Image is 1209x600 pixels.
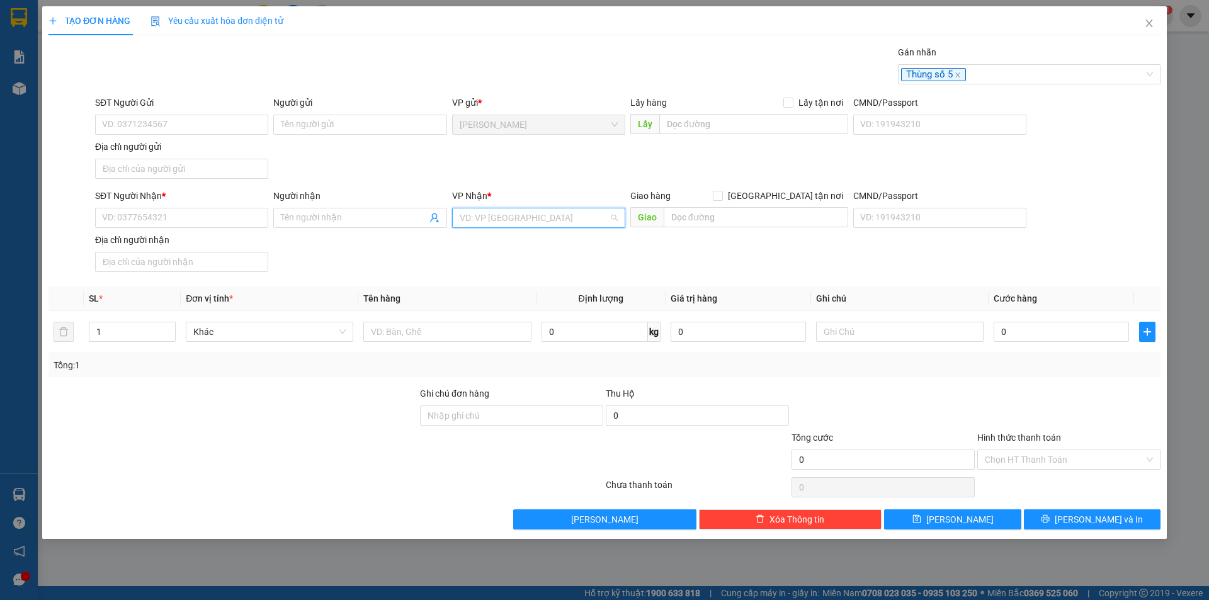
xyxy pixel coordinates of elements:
[1024,509,1161,529] button: printer[PERSON_NAME] và In
[420,388,489,399] label: Ghi chú đơn hàng
[513,509,696,529] button: [PERSON_NAME]
[452,191,487,201] span: VP Nhận
[150,16,161,26] img: icon
[150,16,283,26] span: Yêu cầu xuất hóa đơn điện tử
[363,322,531,342] input: VD: Bàn, Ghế
[630,114,659,134] span: Lấy
[723,189,848,203] span: [GEOGRAPHIC_DATA] tận nơi
[630,98,667,108] span: Lấy hàng
[1055,512,1143,526] span: [PERSON_NAME] và In
[912,514,921,524] span: save
[452,96,625,110] div: VP gửi
[363,293,400,303] span: Tên hàng
[420,405,603,426] input: Ghi chú đơn hàng
[977,433,1061,443] label: Hình thức thanh toán
[756,514,764,524] span: delete
[1144,18,1154,28] span: close
[1132,6,1167,42] button: Close
[884,509,1021,529] button: save[PERSON_NAME]
[648,322,661,342] span: kg
[671,293,717,303] span: Giá trị hàng
[95,189,268,203] div: SĐT Người Nhận
[1140,327,1155,337] span: plus
[95,252,268,272] input: Địa chỉ của người nhận
[630,207,664,227] span: Giao
[48,16,130,26] span: TẠO ĐƠN HÀNG
[630,191,671,201] span: Giao hàng
[89,293,99,303] span: SL
[95,159,268,179] input: Địa chỉ của người gửi
[1041,514,1050,524] span: printer
[811,286,989,311] th: Ghi chú
[853,189,1026,203] div: CMND/Passport
[273,189,446,203] div: Người nhận
[54,322,74,342] button: delete
[48,16,57,25] span: plus
[95,140,268,154] div: Địa chỉ người gửi
[186,293,233,303] span: Đơn vị tính
[1139,322,1155,342] button: plus
[193,322,346,341] span: Khác
[95,96,268,110] div: SĐT Người Gửi
[664,207,848,227] input: Dọc đường
[95,233,268,247] div: Địa chỉ người nhận
[671,322,806,342] input: 0
[273,96,446,110] div: Người gửi
[898,47,936,57] label: Gán nhãn
[659,114,848,134] input: Dọc đường
[769,512,824,526] span: Xóa Thông tin
[792,433,833,443] span: Tổng cước
[955,72,961,78] span: close
[994,293,1037,303] span: Cước hàng
[699,509,882,529] button: deleteXóa Thông tin
[853,96,1026,110] div: CMND/Passport
[604,478,790,500] div: Chưa thanh toán
[429,213,440,223] span: user-add
[901,68,966,82] span: Thùng số 5
[816,322,984,342] input: Ghi Chú
[793,96,848,110] span: Lấy tận nơi
[460,115,618,134] span: Cao Lãnh
[54,358,467,372] div: Tổng: 1
[571,512,639,526] span: [PERSON_NAME]
[926,512,994,526] span: [PERSON_NAME]
[606,388,635,399] span: Thu Hộ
